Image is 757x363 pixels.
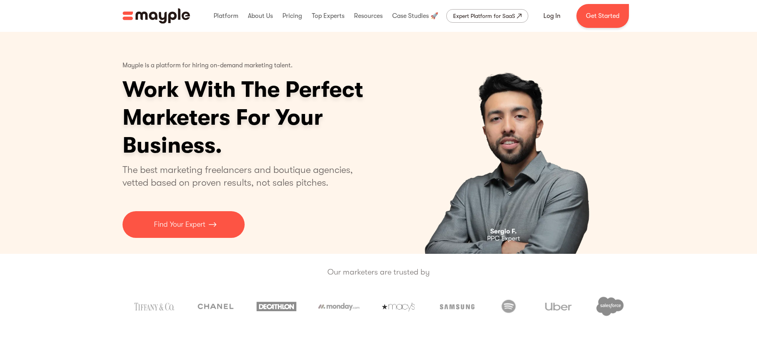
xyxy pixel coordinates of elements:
[123,56,293,76] p: Mayple is a platform for hiring on-demand marketing talent.
[246,3,275,29] div: About Us
[576,4,629,28] a: Get Started
[446,9,528,23] a: Expert Platform for SaaS
[352,3,385,29] div: Resources
[123,8,190,24] img: Mayple logo
[212,3,240,29] div: Platform
[386,32,635,254] div: carousel
[453,11,515,21] div: Expert Platform for SaaS
[534,6,570,26] a: Log In
[123,76,425,159] h1: Work With The Perfect Marketers For Your Business.
[123,8,190,24] a: home
[154,219,205,230] p: Find Your Expert
[310,3,346,29] div: Top Experts
[123,163,362,189] p: The best marketing freelancers and boutique agencies, vetted based on proven results, not sales p...
[280,3,304,29] div: Pricing
[386,32,635,254] div: 1 of 4
[123,211,245,238] a: Find Your Expert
